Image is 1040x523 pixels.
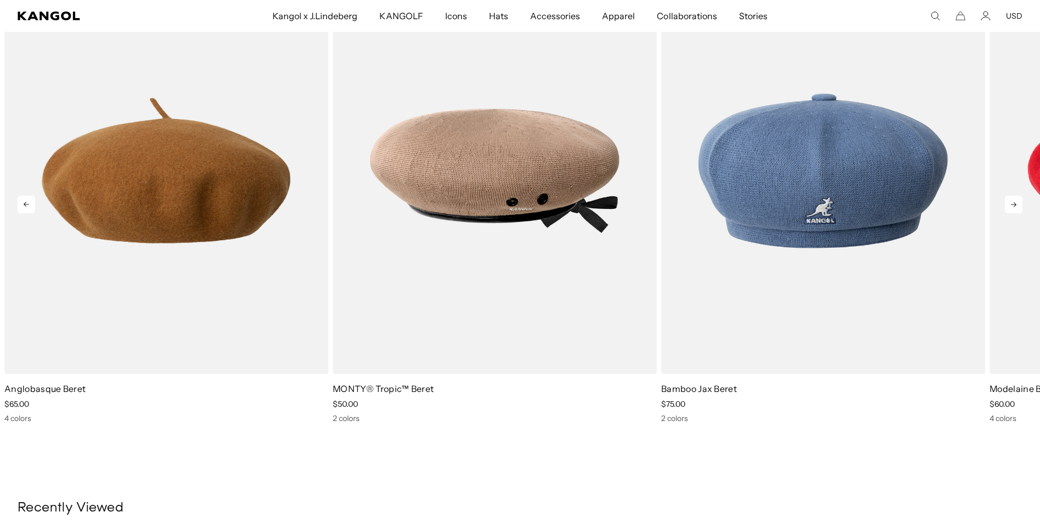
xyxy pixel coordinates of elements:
[4,399,29,409] span: $65.00
[956,11,965,21] button: Cart
[18,500,1022,516] h3: Recently Viewed
[4,413,328,423] div: 4 colors
[4,383,86,394] a: Anglobasque Beret
[990,399,1015,409] span: $60.00
[661,413,985,423] div: 2 colors
[661,399,685,409] span: $75.00
[333,383,434,394] a: MONTY® Tropic™ Beret
[333,413,657,423] div: 2 colors
[1006,11,1022,21] button: USD
[981,11,991,21] a: Account
[930,11,940,21] summary: Search here
[18,12,180,20] a: Kangol
[333,399,358,409] span: $50.00
[661,383,737,394] a: Bamboo Jax Beret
